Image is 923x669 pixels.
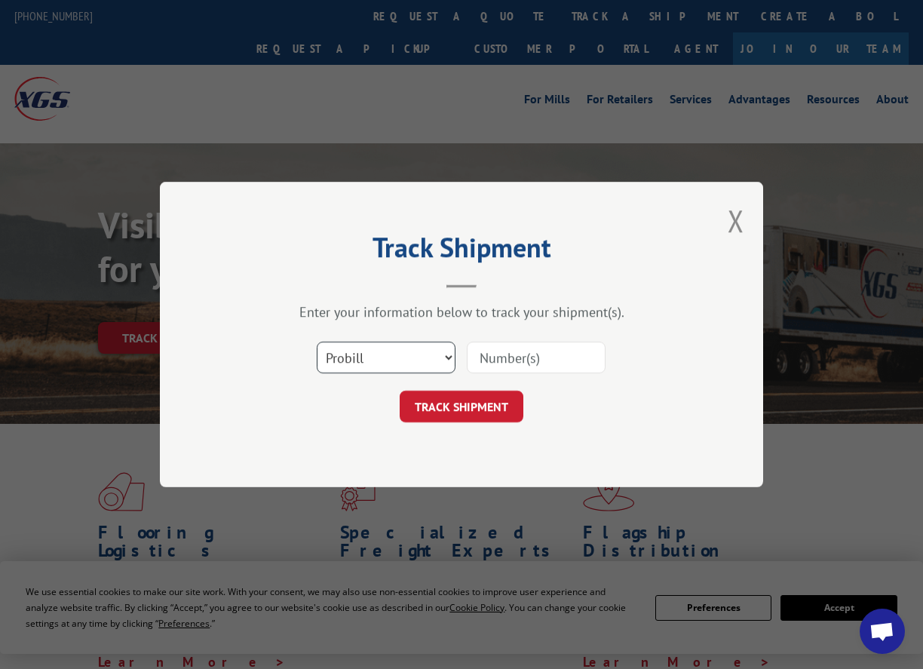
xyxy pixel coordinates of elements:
h2: Track Shipment [235,237,688,265]
div: Open chat [860,609,905,654]
input: Number(s) [467,342,606,373]
button: TRACK SHIPMENT [400,391,523,422]
div: Enter your information below to track your shipment(s). [235,303,688,321]
button: Close modal [728,201,744,241]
